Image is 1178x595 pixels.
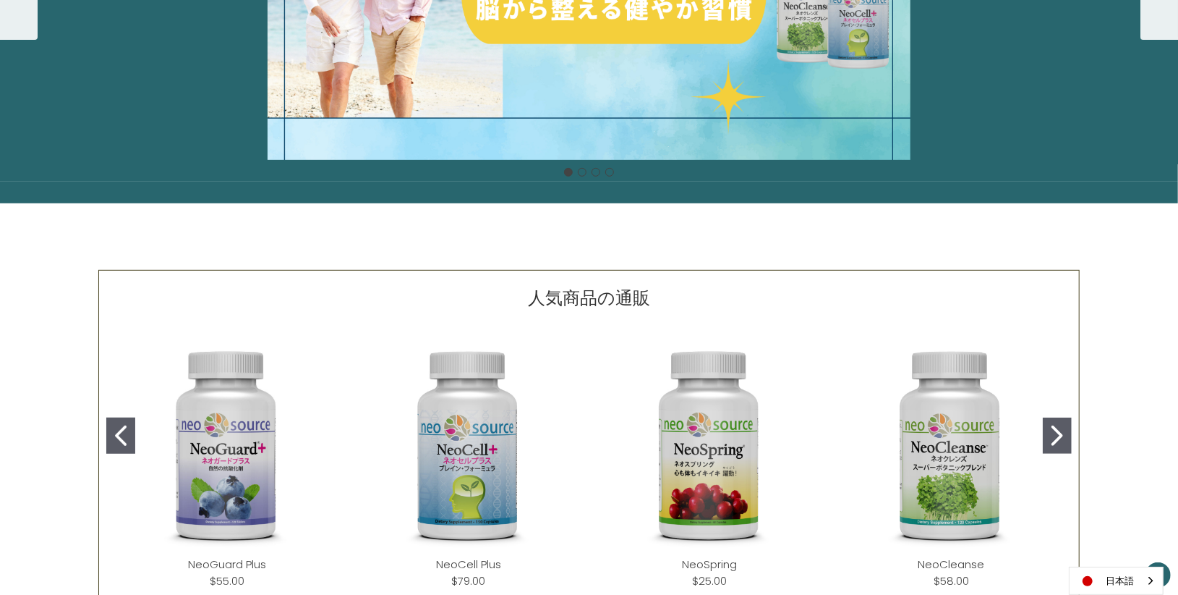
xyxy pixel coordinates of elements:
[106,418,135,454] button: Go to slide 1
[683,557,738,572] a: NeoSpring
[451,573,485,589] div: $79.00
[188,557,266,572] a: NeoGuard Plus
[1043,418,1072,454] button: Go to slide 2
[528,285,650,311] p: 人気商品の通販
[210,573,244,589] div: $55.00
[436,557,501,572] a: NeoCell Plus
[592,168,600,177] button: Go to slide 3
[842,337,1060,556] img: NeoCleanse
[118,337,336,556] img: NeoGuard Plus
[564,168,573,177] button: Go to slide 1
[934,573,969,589] div: $58.00
[693,573,727,589] div: $25.00
[1069,567,1164,595] aside: Language selected: 日本語
[605,168,614,177] button: Go to slide 4
[918,557,984,572] a: NeoCleanse
[1070,567,1163,594] a: 日本語
[359,337,578,556] img: NeoCell Plus
[601,337,819,556] img: NeoSpring
[1069,567,1164,595] div: Language
[578,168,586,177] button: Go to slide 2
